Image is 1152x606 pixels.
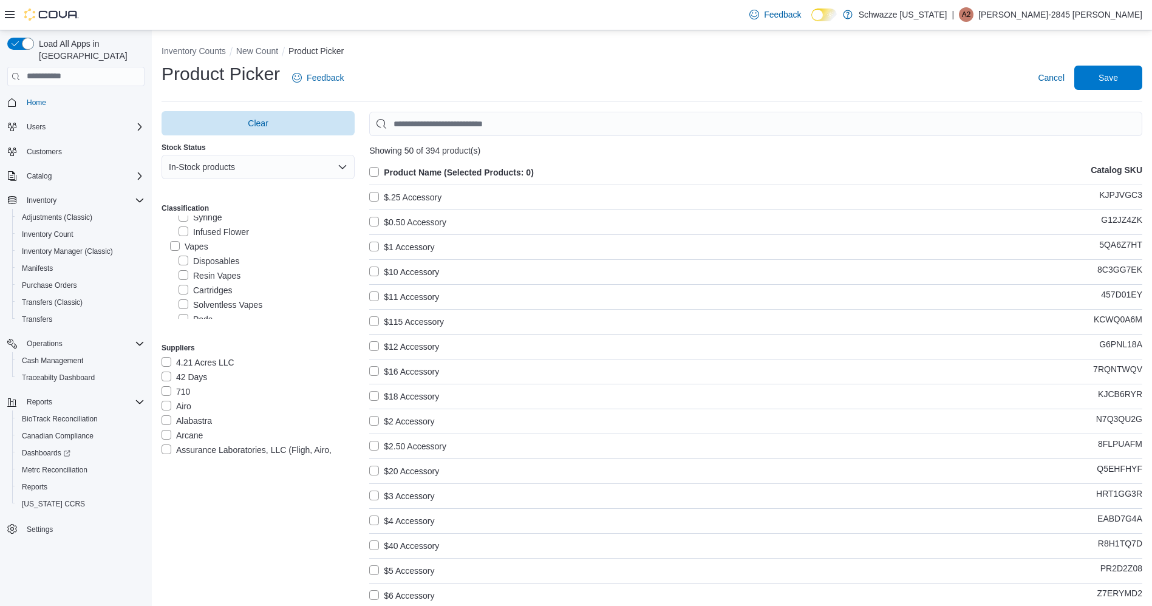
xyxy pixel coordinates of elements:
span: Traceabilty Dashboard [22,373,95,383]
label: $4 Accessory [369,514,434,528]
button: Inventory Manager (Classic) [12,243,149,260]
a: Inventory Count [17,227,78,242]
button: Inventory [22,193,61,208]
label: $12 Accessory [369,339,439,354]
span: Reports [17,480,145,494]
span: Manifests [22,264,53,273]
p: 5QA6Z7HT [1099,240,1142,254]
a: Metrc Reconciliation [17,463,92,477]
span: Manifests [17,261,145,276]
label: Syringe [179,210,222,225]
span: Save [1099,72,1118,84]
label: Arcane [162,428,203,443]
span: Inventory Count [17,227,145,242]
a: BioTrack Reconciliation [17,412,103,426]
input: Use aria labels when no actual label is in use [369,112,1142,136]
span: Reports [27,397,52,407]
p: 8C3GG7EK [1097,265,1142,279]
label: Disposables [179,254,239,268]
label: 4.21 Acres LLC [162,355,234,370]
span: Inventory [22,193,145,208]
button: Inventory Counts [162,46,226,56]
img: Cova [24,9,79,21]
button: Adjustments (Classic) [12,209,149,226]
span: Feedback [764,9,801,21]
label: $1 Accessory [369,240,434,254]
label: Resin Vapes [179,268,240,283]
span: Home [22,95,145,110]
span: Operations [22,336,145,351]
label: Assurance Laboratories, LLC (Fligh, Airo, [PERSON_NAME]) [162,443,355,472]
span: Purchase Orders [22,281,77,290]
span: Cash Management [22,356,83,366]
span: Cash Management [17,353,145,368]
p: Schwazze [US_STATE] [859,7,947,22]
h1: Product Picker [162,62,280,86]
p: 8FLPUAFM [1098,439,1142,454]
span: Transfers [17,312,145,327]
p: EABD7G4A [1097,514,1142,528]
p: Catalog SKU [1091,165,1142,180]
span: Feedback [307,72,344,84]
input: Dark Mode [811,9,837,21]
button: Product Picker [288,46,344,56]
p: [PERSON_NAME]-2845 [PERSON_NAME] [978,7,1142,22]
button: Inventory [2,192,149,209]
p: KCWQ0A6M [1094,315,1142,329]
span: Settings [27,525,53,534]
label: Pods [179,312,213,327]
span: Purchase Orders [17,278,145,293]
label: Solventless Vapes [179,298,262,312]
button: Catalog [2,168,149,185]
span: Inventory Manager (Classic) [17,244,145,259]
label: $10 Accessory [369,265,439,279]
button: Users [22,120,50,134]
button: Reports [22,395,57,409]
span: Canadian Compliance [17,429,145,443]
span: Metrc Reconciliation [22,465,87,475]
label: $16 Accessory [369,364,439,379]
span: Dashboards [17,446,145,460]
button: Metrc Reconciliation [12,461,149,478]
a: Traceabilty Dashboard [17,370,100,385]
button: Save [1074,66,1142,90]
span: A2 [962,7,971,22]
a: Reports [17,480,52,494]
label: $0.50 Accessory [369,215,446,230]
button: Cancel [1033,66,1069,90]
span: Clear [248,117,268,129]
span: Adjustments (Classic) [17,210,145,225]
span: Adjustments (Classic) [22,213,92,222]
label: $20 Accessory [369,464,439,478]
p: R8H1TQ7D [1098,539,1142,553]
a: Canadian Compliance [17,429,98,443]
span: Users [22,120,145,134]
a: Feedback [287,66,349,90]
a: Manifests [17,261,58,276]
label: $6 Accessory [369,588,434,603]
button: Inventory Count [12,226,149,243]
label: $11 Accessory [369,290,439,304]
p: PR2D2Z08 [1100,563,1142,578]
a: Feedback [745,2,806,27]
button: Reports [2,393,149,410]
button: Operations [2,335,149,352]
label: $2 Accessory [369,414,434,429]
button: Reports [12,478,149,495]
a: [US_STATE] CCRS [17,497,90,511]
button: In-Stock products [162,155,355,179]
a: Inventory Manager (Classic) [17,244,118,259]
label: Classification [162,203,209,213]
span: Load All Apps in [GEOGRAPHIC_DATA] [34,38,145,62]
div: Andrew-2845 Moreno [959,7,973,22]
label: 710 [162,384,190,399]
span: BioTrack Reconciliation [22,414,98,424]
span: Inventory Count [22,230,73,239]
span: Transfers (Classic) [17,295,145,310]
span: Inventory [27,196,56,205]
button: Canadian Compliance [12,427,149,444]
span: Users [27,122,46,132]
p: N7Q3QU2G [1096,414,1142,429]
label: Infused Flower [179,225,249,239]
p: KJCB6RYR [1098,389,1142,404]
